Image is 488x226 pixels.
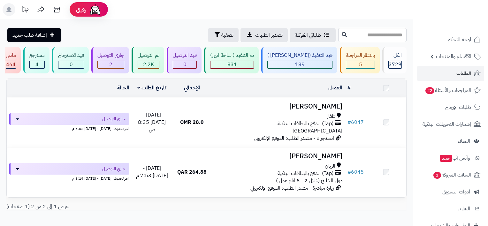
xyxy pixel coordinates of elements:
span: # [347,168,351,176]
span: رفيق [76,6,86,13]
span: 5 [359,61,362,68]
span: 28.0 OMR [180,118,204,126]
a: السلات المتروكة1 [417,167,484,183]
a: الحالة [117,84,129,92]
h3: [PERSON_NAME] [214,153,342,160]
a: وآتس آبجديد [417,150,484,166]
a: تاريخ الطلب [137,84,166,92]
span: جاري التوصيل [102,116,126,122]
span: الطلبات [456,69,471,78]
span: [DATE] - [DATE] 7:53 م [136,164,168,179]
a: قيد الاسترجاع 0 [51,47,90,73]
div: 4 [30,61,44,68]
span: أدوات التسويق [442,187,470,196]
span: # [347,118,351,126]
span: التقارير [458,204,470,213]
div: عرض 1 إلى 2 من 2 (1 صفحات) [2,203,207,210]
span: 2 [109,61,112,68]
a: مسترجع 4 [22,47,51,73]
span: إشعارات التحويلات البنكية [423,120,471,129]
a: #6047 [347,118,364,126]
span: وآتس آب [439,154,470,162]
a: أدوات التسويق [417,184,484,200]
span: 1 [433,172,441,179]
div: قيد التنفيذ ([PERSON_NAME] ) [267,52,332,59]
div: 2 [98,61,124,68]
span: طلبات الإرجاع [445,103,471,112]
span: 264.88 QAR [177,168,207,176]
a: بانتظار المراجعة 5 [339,47,381,73]
a: العميل [328,84,342,92]
a: جاري التوصيل 2 [90,47,130,73]
div: 5 [346,61,375,68]
span: 2.2K [143,61,154,68]
span: (Tap) الدفع بالبطاقات البنكية [278,170,333,177]
span: تصدير الطلبات [255,31,283,39]
span: إضافة طلب جديد [12,31,47,39]
span: تصفية [221,31,233,39]
span: العملاء [458,137,470,146]
a: تحديثات المنصة [17,3,33,18]
a: #6045 [347,168,364,176]
div: ملغي [6,52,16,59]
div: 2234 [138,61,159,68]
span: [DATE] - [DATE] 8:35 ص [138,111,166,133]
span: الريان [325,162,335,170]
a: قيد التوصيل 0 [165,47,203,73]
a: تم التنفيذ ( ساحة اتين) 831 [203,47,260,73]
div: 0 [58,61,84,68]
span: الأقسام والمنتجات [436,52,471,61]
span: جديد [440,155,452,162]
span: 464 [6,61,16,68]
span: 22 [425,87,435,94]
span: جاري التوصيل [102,166,126,172]
a: تم التوصيل 2.2K [130,47,165,73]
div: 0 [173,61,196,68]
span: (Tap) الدفع بالبطاقات البنكية [278,120,333,127]
div: 189 [268,61,332,68]
span: زيارة مباشرة - مصدر الطلب: الموقع الإلكتروني [250,184,334,192]
a: الكل3729 [381,47,408,73]
img: logo-2.png [445,14,482,27]
a: طلباتي المُوكلة [290,28,336,42]
h3: [PERSON_NAME] [214,103,342,110]
span: المراجعات والأسئلة [425,86,471,95]
div: الكل [388,52,402,59]
a: العملاء [417,133,484,149]
span: طلباتي المُوكلة [295,31,321,39]
a: الإجمالي [184,84,200,92]
a: تصدير الطلبات [240,28,288,42]
a: قيد التنفيذ ([PERSON_NAME] ) 189 [260,47,339,73]
div: جاري التوصيل [97,52,124,59]
div: قيد التوصيل [173,52,197,59]
span: 0 [70,61,73,68]
button: تصفية [208,28,239,42]
a: لوحة التحكم [417,32,484,47]
span: لوحة التحكم [447,35,471,44]
a: الطلبات [417,66,484,81]
div: بانتظار المراجعة [346,52,375,59]
div: قيد الاسترجاع [58,52,84,59]
a: المراجعات والأسئلة22 [417,83,484,98]
span: السلات المتروكة [433,170,471,179]
span: 0 [183,61,187,68]
span: [GEOGRAPHIC_DATA] [293,127,342,135]
a: إضافة طلب جديد [7,28,61,42]
a: # [347,84,351,92]
div: اخر تحديث: [DATE] - [DATE] 8:19 م [9,175,129,181]
span: 4 [35,61,39,68]
span: 831 [227,61,237,68]
div: 831 [210,61,254,68]
div: تم التوصيل [138,52,159,59]
a: إشعارات التحويلات البنكية [417,117,484,132]
a: طلبات الإرجاع [417,100,484,115]
div: مسترجع [29,52,45,59]
div: اخر تحديث: [DATE] - [DATE] 5:02 م [9,125,129,132]
span: ظفار [327,113,335,120]
span: 189 [295,61,305,68]
span: 3729 [389,61,401,68]
a: التقارير [417,201,484,216]
span: انستجرام - مصدر الطلب: الموقع الإلكتروني [254,134,334,142]
div: تم التنفيذ ( ساحة اتين) [210,52,254,59]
